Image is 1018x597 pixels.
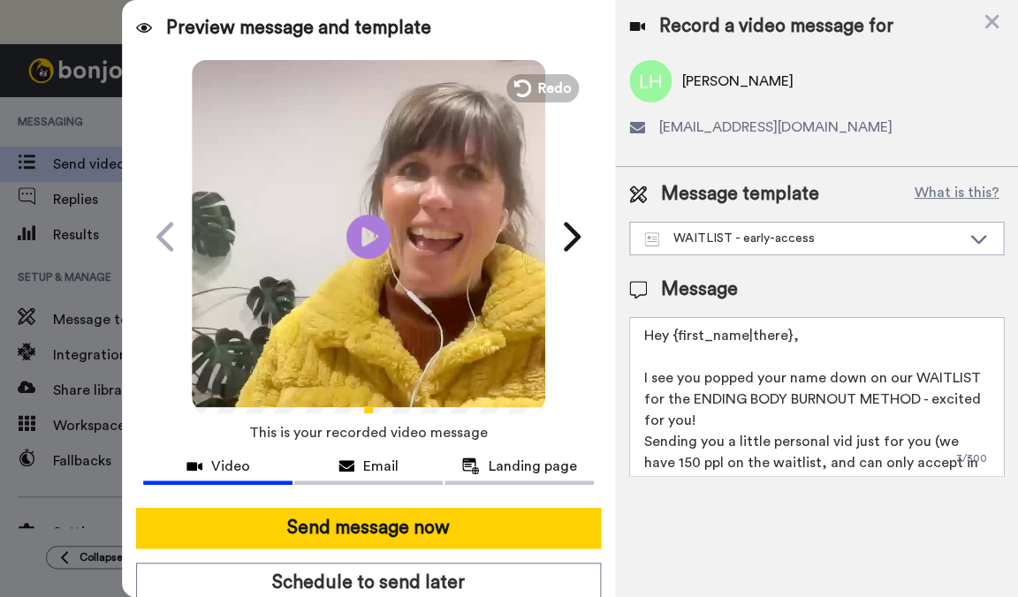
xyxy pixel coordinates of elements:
[629,317,1004,476] textarea: Hey {first_name|there}, I see you popped your name down on our WAITLIST for the ENDING BODY BURNO...
[661,276,738,303] span: Message
[211,456,250,477] span: Video
[249,413,488,452] span: This is your recorded video message
[661,181,819,208] span: Message template
[136,508,601,548] button: Send message now
[644,232,659,246] img: Message-temps.svg
[644,230,961,247] div: WAITLIST - early-access
[908,181,1004,208] button: What is this?
[489,456,577,477] span: Landing page
[363,456,399,477] span: Email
